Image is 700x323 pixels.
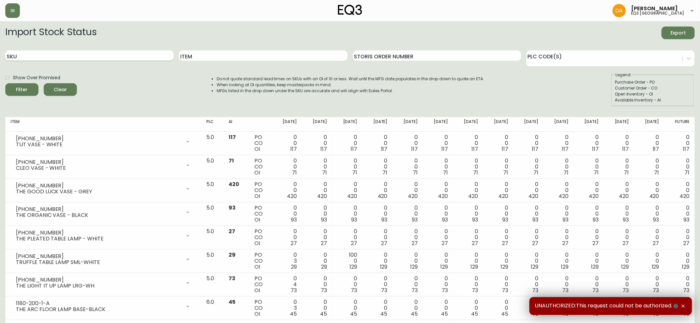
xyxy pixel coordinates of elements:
[640,252,659,270] div: 0 0
[393,117,423,132] th: [DATE]
[619,192,629,200] span: 420
[411,239,418,247] span: 27
[442,287,448,294] span: 73
[5,27,96,39] h2: Import Stock Status
[411,145,418,153] span: 117
[428,228,448,246] div: 0 0
[254,299,267,317] div: PO CO
[589,192,599,200] span: 420
[609,276,629,293] div: 0 0
[410,263,418,271] span: 129
[423,117,453,132] th: [DATE]
[16,142,181,148] div: TUT VASE - WHITE
[562,287,568,294] span: 73
[307,158,327,176] div: 0 0
[609,228,629,246] div: 0 0
[609,181,629,199] div: 0 0
[621,263,629,271] span: 129
[16,277,181,283] div: [PHONE_NUMBER]
[579,205,599,223] div: 0 0
[368,228,387,246] div: 0 0
[277,205,297,223] div: 0 0
[498,192,508,200] span: 420
[11,158,196,172] div: [PHONE_NUMBER]CLEO VASE - WHITE
[483,117,513,132] th: [DATE]
[615,85,690,91] div: Customer Order - CO
[322,169,327,176] span: 71
[16,189,181,195] div: THE GOOD LUCK VASE - GREY
[549,252,568,270] div: 0 0
[272,117,302,132] th: [DATE]
[519,252,538,270] div: 0 0
[653,145,659,153] span: 117
[338,134,357,152] div: 0 0
[489,228,508,246] div: 0 0
[489,181,508,199] div: 0 0
[254,216,260,224] span: OI
[441,145,448,153] span: 117
[593,239,599,247] span: 27
[291,287,297,294] span: 73
[201,273,223,296] td: 5.0
[640,205,659,223] div: 0 0
[489,205,508,223] div: 0 0
[458,205,478,223] div: 0 0
[472,239,478,247] span: 27
[528,192,538,200] span: 420
[5,117,201,132] th: Item
[489,299,508,317] div: 0 0
[254,287,260,294] span: OI
[549,158,568,176] div: 0 0
[16,206,181,212] div: [PHONE_NUMBER]
[442,239,448,247] span: 27
[16,183,181,189] div: [PHONE_NUMBER]
[519,228,538,246] div: 0 0
[338,228,357,246] div: 0 0
[519,205,538,223] div: 0 0
[615,79,690,85] div: Purchase Order - PO
[16,236,181,242] div: THE PLEATED TABLE LAMP - WHITE
[549,276,568,293] div: 0 0
[16,283,181,289] div: THE LIGHT IT UP LAMP LRG-WH
[368,134,387,152] div: 0 0
[307,299,327,317] div: 0 0
[631,11,684,15] h5: eq3 [GEOGRAPHIC_DATA]
[254,169,260,176] span: OI
[16,259,181,265] div: TRUFFLE TABLE LAMP SML-WHITE
[321,263,327,271] span: 29
[549,181,568,199] div: 0 0
[670,228,689,246] div: 0 0
[604,117,634,132] th: [DATE]
[368,276,387,293] div: 0 0
[471,145,478,153] span: 117
[352,169,357,176] span: 71
[593,287,599,294] span: 73
[382,216,388,224] span: 93
[254,192,260,200] span: OI
[640,158,659,176] div: 0 0
[489,134,508,152] div: 0 0
[615,97,690,103] div: Available Inventory - AI
[564,169,568,176] span: 71
[217,88,484,94] li: MFGs listed in the drop down under the SKU are accurate and will align with Sales Portal.
[408,192,418,200] span: 420
[229,275,235,282] span: 73
[321,239,327,247] span: 27
[368,181,387,199] div: 0 0
[609,252,629,270] div: 0 0
[254,276,267,293] div: PO CO
[428,205,448,223] div: 0 0
[348,192,357,200] span: 420
[398,134,418,152] div: 0 0
[350,263,357,271] span: 129
[381,145,388,153] span: 117
[472,216,478,224] span: 93
[473,169,478,176] span: 71
[519,276,538,293] div: 0 0
[398,299,418,317] div: 0 0
[320,145,327,153] span: 117
[201,179,223,202] td: 5.0
[16,306,181,312] div: THE ARC FLOOR LAMP BASE-BLACK
[277,299,297,317] div: 0 3
[229,251,236,259] span: 29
